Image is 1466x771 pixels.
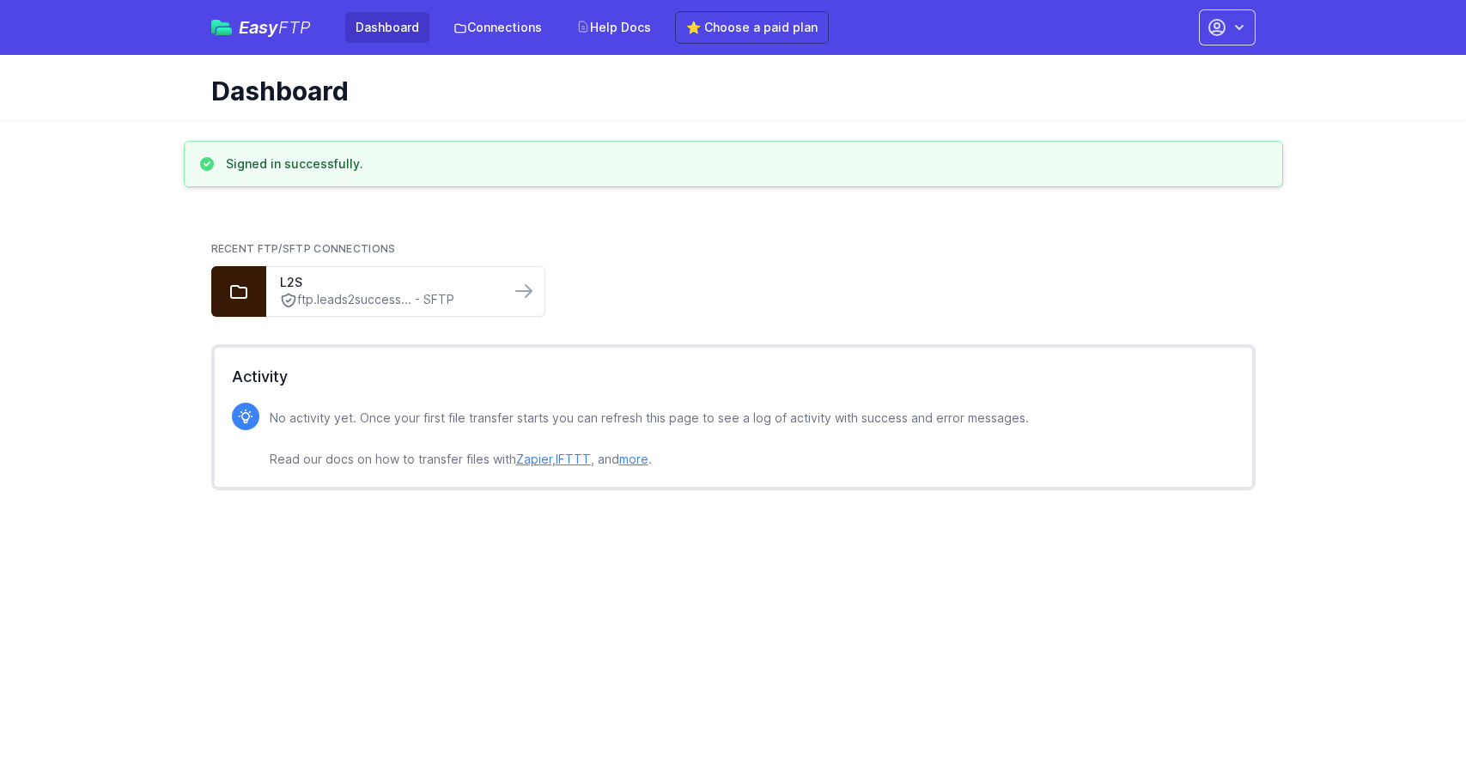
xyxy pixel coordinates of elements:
span: Easy [239,19,311,36]
span: FTP [278,17,311,38]
a: Help Docs [566,12,661,43]
a: ftp.leads2success... - SFTP [280,291,496,309]
h2: Recent FTP/SFTP Connections [211,242,1256,256]
h2: Activity [232,365,1235,389]
a: ⭐ Choose a paid plan [675,11,829,44]
a: Connections [443,12,552,43]
a: Dashboard [345,12,429,43]
a: more [619,452,648,466]
p: No activity yet. Once your first file transfer starts you can refresh this page to see a log of a... [270,408,1029,470]
h1: Dashboard [211,76,1242,106]
a: EasyFTP [211,19,311,36]
a: IFTTT [556,452,591,466]
img: easyftp_logo.png [211,20,232,35]
a: L2S [280,274,496,291]
a: Zapier [516,452,552,466]
h3: Signed in successfully. [226,155,363,173]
